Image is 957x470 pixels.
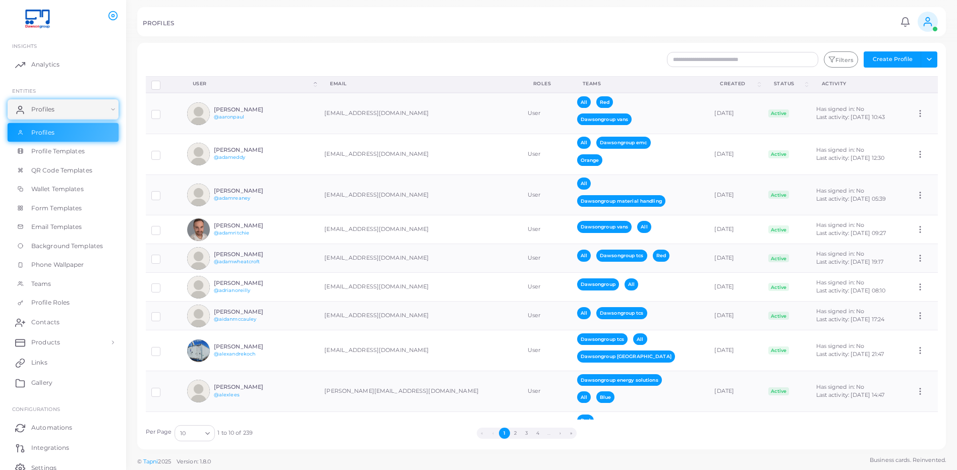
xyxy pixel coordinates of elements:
span: 2025 [158,457,171,466]
span: All [633,333,647,345]
ul: Pagination [253,428,801,439]
span: Dawsongroup energy solutions [577,374,662,386]
td: User [522,302,572,330]
a: QR Code Templates [8,161,119,180]
td: [DATE] [709,412,762,469]
img: avatar [187,102,210,125]
div: Status [774,80,804,87]
span: Last activity: [DATE] 17:24 [816,316,885,323]
h6: [PERSON_NAME] [214,106,288,113]
span: Configurations [12,406,60,412]
a: @aidanmccauley [214,316,257,322]
td: User [522,93,572,134]
span: Form Templates [31,204,82,213]
button: Go to next page [554,428,566,439]
button: Go to page 1 [499,428,510,439]
td: [DATE] [709,174,762,215]
span: Last activity: [DATE] 21:47 [816,350,884,358]
span: Has signed in: No [816,146,865,153]
span: Red [653,250,669,261]
a: Profile Roles [8,293,119,312]
a: Links [8,352,119,373]
span: Active [768,109,790,117]
span: Active [768,312,790,320]
span: Dawsongroup tcs [577,333,628,345]
span: Has signed in: No [816,221,865,228]
span: Has signed in: No [816,279,865,286]
div: Created [720,80,755,87]
div: Roles [533,80,560,87]
h6: [PERSON_NAME] [214,309,288,315]
h6: [PERSON_NAME] [214,222,288,229]
a: Integrations [8,438,119,458]
a: Products [8,332,119,352]
td: User [522,273,572,302]
span: Integrations [31,443,69,452]
a: @alexandrekoch [214,351,256,357]
a: Phone Wallpaper [8,255,119,274]
span: Last activity: [DATE] 05:39 [816,195,886,202]
td: [DATE] [709,244,762,273]
span: Automations [31,423,72,432]
span: Orange [577,154,603,166]
span: Teams [31,279,51,288]
span: Has signed in: No [816,308,865,315]
td: [EMAIL_ADDRESS][DOMAIN_NAME] [319,215,522,244]
h6: [PERSON_NAME] [214,384,288,390]
h6: [PERSON_NAME] [214,147,288,153]
span: Last activity: [DATE] 14:47 [816,391,885,398]
span: Last activity: [DATE] 19:17 [816,258,884,265]
span: INSIGHTS [12,43,37,49]
img: avatar [187,276,210,299]
img: avatar [187,184,210,206]
span: Active [768,346,790,355]
td: User [522,215,572,244]
a: Profile Templates [8,142,119,161]
td: [DATE] [709,215,762,244]
span: All [577,250,591,261]
a: @adrianoreilly [214,287,251,293]
span: Dawsongroup vans [577,221,632,232]
span: All [577,391,591,403]
img: avatar [187,218,210,241]
a: Contacts [8,312,119,332]
span: Active [768,150,790,158]
span: Dawsongroup material handling [577,195,665,207]
span: Active [768,254,790,262]
td: [EMAIL_ADDRESS][DOMAIN_NAME] [319,244,522,273]
span: Analytics [31,60,60,69]
button: Go to page 3 [521,428,532,439]
span: Blue [596,391,614,403]
td: User [522,174,572,215]
td: [DATE] [709,330,762,371]
td: [EMAIL_ADDRESS][DOMAIN_NAME] [319,412,522,469]
div: User [193,80,312,87]
a: Gallery [8,373,119,393]
td: [DATE] [709,302,762,330]
h6: [PERSON_NAME] [214,188,288,194]
span: Profile Roles [31,298,70,307]
a: Background Templates [8,237,119,256]
a: Tapni [143,458,158,465]
img: logo [9,10,65,28]
label: Per Page [146,428,172,436]
span: Profiles [31,105,54,114]
span: Dawsongroup tcs [596,307,647,319]
img: avatar [187,339,210,362]
button: Go to page 4 [532,428,543,439]
td: User [522,412,572,469]
span: Dawsongroup emc [596,137,651,148]
th: Action [910,76,937,93]
td: [DATE] [709,134,762,174]
span: Dawsongroup [GEOGRAPHIC_DATA] [577,350,675,362]
span: Last activity: [DATE] 12:30 [816,154,885,161]
span: 10 [180,428,186,439]
span: Links [31,358,47,367]
span: All [577,137,591,148]
span: Phone Wallpaper [31,260,84,269]
td: User [522,134,572,174]
td: User [522,330,572,371]
span: Business cards. Reinvented. [870,456,946,464]
span: Has signed in: No [816,342,865,349]
button: Go to page 2 [510,428,521,439]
